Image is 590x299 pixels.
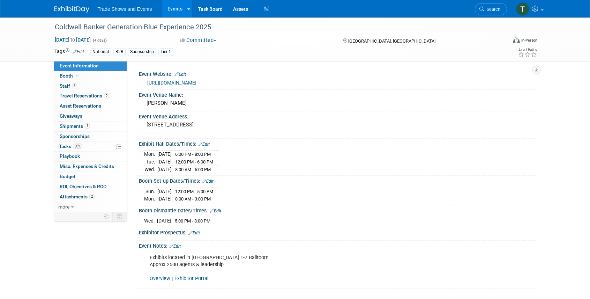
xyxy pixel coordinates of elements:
[174,72,186,77] a: Edit
[518,48,537,51] div: Event Rating
[59,144,82,149] span: Tasks
[139,241,536,250] div: Event Notes:
[175,189,213,194] span: 12:00 PM - 5:00 PM
[516,2,529,16] img: Tiff Wagner
[139,176,536,185] div: Booth Set-up Dates/Times:
[466,36,538,47] div: Event Format
[60,163,114,169] span: Misc. Expenses & Credits
[144,151,157,158] td: Mon.
[144,195,157,203] td: Mon.
[169,244,181,249] a: Edit
[60,63,99,68] span: Event Information
[521,38,537,43] div: In-Person
[60,153,80,159] span: Playbook
[73,144,82,149] span: 90%
[54,91,127,101] a: Travel Reservations2
[54,122,127,131] a: Shipments1
[157,166,172,173] td: [DATE]
[54,132,127,141] a: Sponsorships
[85,123,90,129] span: 1
[54,71,127,81] a: Booth
[348,38,435,44] span: [GEOGRAPHIC_DATA], [GEOGRAPHIC_DATA]
[98,6,152,12] span: Trade Shows and Events
[139,227,536,236] div: Exhibitor Prospectus:
[60,83,77,89] span: Staff
[100,212,113,221] td: Personalize Event Tab Strip
[104,93,109,99] span: 2
[144,188,157,195] td: Sun.
[54,81,127,91] a: Staff3
[175,167,211,172] span: 8:00 AM - 5:00 PM
[90,48,111,56] div: National
[52,21,496,34] div: Coldwell Banker Generation Blue Experience 2025
[60,133,90,139] span: Sponsorships
[54,142,127,152] a: Tasks90%
[139,90,536,99] div: Event Venue Name:
[147,122,297,128] pre: [STREET_ADDRESS]
[113,48,126,56] div: B2B
[484,7,500,12] span: Search
[54,172,127,182] a: Budget
[54,162,127,172] a: Misc. Expenses & Credits
[144,98,531,109] div: [PERSON_NAME]
[58,204,69,210] span: more
[198,142,210,147] a: Edit
[54,192,127,202] a: Attachments2
[92,38,107,43] span: (4 days)
[202,179,214,184] a: Edit
[60,184,106,189] span: ROI, Objectives & ROO
[54,61,127,71] a: Event Information
[73,49,84,54] a: Edit
[158,48,173,56] div: Tier 1
[139,139,536,148] div: Exhibit Hall Dates/Times:
[69,37,76,43] span: to
[54,152,127,161] a: Playbook
[144,217,157,225] td: Wed.
[175,159,213,165] span: 12:00 PM - 6:00 PM
[54,37,91,43] span: [DATE] [DATE]
[175,196,211,202] span: 8:00 AM - 3:00 PM
[157,195,172,203] td: [DATE]
[210,209,221,213] a: Edit
[76,74,80,78] i: Booth reservation complete
[112,212,127,221] td: Toggle Event Tabs
[144,158,157,166] td: Tue.
[89,194,95,199] span: 2
[60,113,82,119] span: Giveaways
[147,80,196,86] a: [URL][DOMAIN_NAME]
[72,83,77,88] span: 3
[157,217,171,225] td: [DATE]
[139,205,536,214] div: Booth Dismantle Dates/Times:
[150,276,208,282] a: Overview | Exhibitor Portal
[54,48,84,56] td: Tags
[60,194,95,199] span: Attachments
[54,101,127,111] a: Asset Reservations
[188,231,200,235] a: Edit
[60,174,75,179] span: Budget
[60,123,90,129] span: Shipments
[60,93,109,99] span: Travel Reservations
[175,152,211,157] span: 6:00 PM - 8:00 PM
[145,251,459,286] div: Exhibits located in [GEOGRAPHIC_DATA] 1-7 Ballroom Approx 2500 agents & leadership
[139,69,536,78] div: Event Website:
[144,166,157,173] td: Wed.
[175,218,210,224] span: 5:00 PM - 8:00 PM
[513,37,520,43] img: Format-Inperson.png
[60,73,81,79] span: Booth
[54,182,127,192] a: ROI, Objectives & ROO
[54,202,127,212] a: more
[60,103,101,109] span: Asset Reservations
[54,111,127,121] a: Giveaways
[128,48,156,56] div: Sponsorship
[157,188,172,195] td: [DATE]
[178,37,219,44] button: Committed
[157,158,172,166] td: [DATE]
[54,6,89,13] img: ExhibitDay
[157,151,172,158] td: [DATE]
[139,111,536,120] div: Event Venue Address:
[475,3,507,15] a: Search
